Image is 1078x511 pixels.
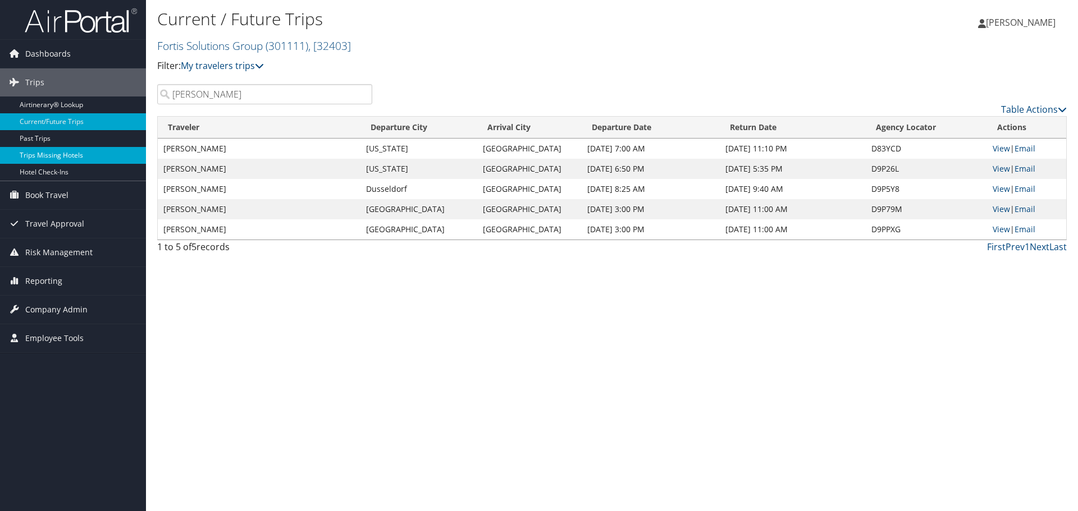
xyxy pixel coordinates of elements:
td: [DATE] 8:25 AM [582,179,720,199]
input: Search Traveler or Arrival City [157,84,372,104]
td: [DATE] 11:10 PM [720,139,865,159]
td: | [987,199,1066,219]
a: Table Actions [1001,103,1067,116]
span: ( 301111 ) [266,38,308,53]
th: Return Date: activate to sort column ascending [720,117,865,139]
a: [PERSON_NAME] [978,6,1067,39]
td: [PERSON_NAME] [158,179,360,199]
th: Departure City: activate to sort column ascending [360,117,477,139]
a: Email [1015,163,1035,174]
a: 1 [1025,241,1030,253]
span: Risk Management [25,238,93,266]
td: D83YCD [866,139,987,159]
td: [PERSON_NAME] [158,139,360,159]
span: [PERSON_NAME] [986,16,1056,29]
span: 5 [191,241,197,253]
a: Email [1015,143,1035,154]
a: Last [1049,241,1067,253]
span: Book Travel [25,181,68,209]
span: Dashboards [25,40,71,68]
span: Trips [25,68,44,96]
span: Travel Approval [25,210,84,238]
td: [DATE] 3:00 PM [582,219,720,240]
td: [DATE] 11:00 AM [720,199,865,219]
td: [DATE] 5:35 PM [720,159,865,179]
a: View [993,224,1010,234]
td: [DATE] 7:00 AM [582,139,720,159]
a: View [993,204,1010,214]
a: Prev [1006,241,1025,253]
td: [US_STATE] [360,139,477,159]
td: [US_STATE] [360,159,477,179]
p: Filter: [157,59,764,73]
td: [GEOGRAPHIC_DATA] [477,139,582,159]
td: [GEOGRAPHIC_DATA] [360,219,477,240]
td: [PERSON_NAME] [158,219,360,240]
td: [GEOGRAPHIC_DATA] [360,199,477,219]
a: Email [1015,224,1035,234]
td: Dusseldorf [360,179,477,199]
a: Next [1030,241,1049,253]
th: Actions [987,117,1066,139]
span: Company Admin [25,296,88,324]
a: Email [1015,183,1035,194]
img: airportal-logo.png [25,7,137,34]
td: D9P79M [866,199,987,219]
td: [GEOGRAPHIC_DATA] [477,159,582,179]
th: Departure Date: activate to sort column descending [582,117,720,139]
td: | [987,179,1066,199]
a: View [993,163,1010,174]
span: , [ 32403 ] [308,38,351,53]
a: Fortis Solutions Group [157,38,351,53]
td: | [987,139,1066,159]
td: [PERSON_NAME] [158,159,360,179]
td: [GEOGRAPHIC_DATA] [477,199,582,219]
th: Agency Locator: activate to sort column ascending [866,117,987,139]
td: [DATE] 3:00 PM [582,199,720,219]
td: [GEOGRAPHIC_DATA] [477,219,582,240]
a: View [993,143,1010,154]
a: View [993,183,1010,194]
a: First [987,241,1006,253]
td: | [987,219,1066,240]
th: Arrival City: activate to sort column ascending [477,117,582,139]
td: D9PPXG [866,219,987,240]
td: D9P5Y8 [866,179,987,199]
td: | [987,159,1066,179]
td: [DATE] 11:00 AM [720,219,865,240]
a: My travelers trips [181,59,264,72]
td: [PERSON_NAME] [158,199,360,219]
span: Employee Tools [25,324,84,352]
td: [GEOGRAPHIC_DATA] [477,179,582,199]
div: 1 to 5 of records [157,240,372,259]
span: Reporting [25,267,62,295]
h1: Current / Future Trips [157,7,764,31]
th: Traveler: activate to sort column ascending [158,117,360,139]
td: [DATE] 6:50 PM [582,159,720,179]
td: [DATE] 9:40 AM [720,179,865,199]
td: D9P26L [866,159,987,179]
a: Email [1015,204,1035,214]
